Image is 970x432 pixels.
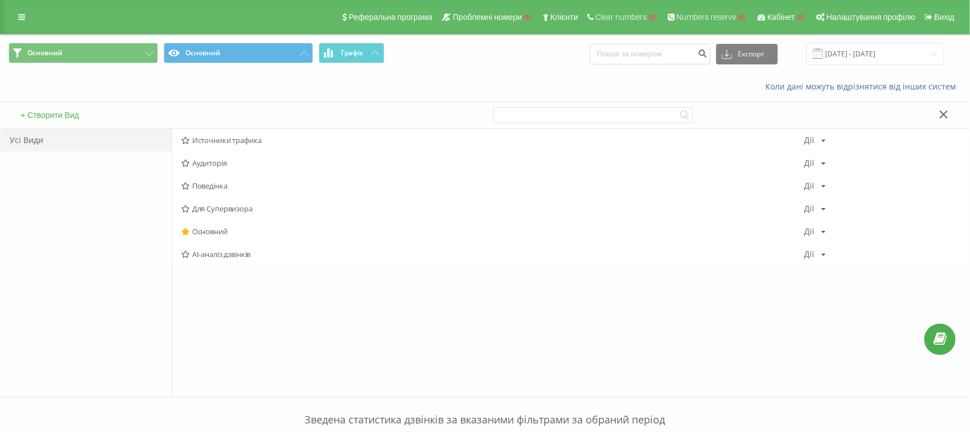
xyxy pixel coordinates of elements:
div: Дії [805,136,815,144]
span: Clear numbers [596,13,647,22]
button: Основний [9,43,158,63]
span: Источники трафика [181,136,805,144]
span: Графік [341,49,363,57]
span: Кабінет [768,13,796,22]
button: Основний [164,43,313,63]
div: Дії [805,182,815,190]
button: + Створити Вид [17,110,83,120]
span: Numbers reserve [677,13,737,22]
span: AI-аналіз дзвінків [181,250,805,258]
button: Експорт [716,44,778,64]
span: Основний [181,227,805,235]
span: Клієнти [550,13,578,22]
input: Пошук за номером [590,44,711,64]
span: Основний [27,48,62,58]
a: Коли дані можуть відрізнятися вiд інших систем [765,81,961,92]
span: Налаштування профілю [826,13,915,22]
button: Графік [319,43,384,63]
span: Проблемні номери [453,13,522,22]
button: Закрити [936,109,952,121]
div: Дії [805,227,815,235]
span: Поведінка [181,182,805,190]
p: Зведена статистика дзвінків за вказаними фільтрами за обраний період [9,390,961,427]
div: Дії [805,159,815,167]
div: Усі Види [1,129,172,152]
span: Аудиторія [181,159,805,167]
div: Дії [805,250,815,258]
span: Реферальна програма [349,13,433,22]
span: Для Супервизора [181,205,805,213]
div: Дії [805,205,815,213]
span: Вихід [935,13,955,22]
